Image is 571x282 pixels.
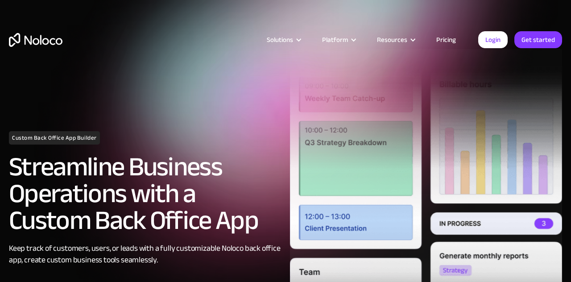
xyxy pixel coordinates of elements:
div: Resources [377,34,407,46]
a: Login [478,31,508,48]
div: Platform [311,34,366,46]
div: Keep track of customers, users, or leads with a fully customizable Noloco back office app, create... [9,243,281,266]
h2: Streamline Business Operations with a Custom Back Office App [9,153,281,234]
div: Resources [366,34,425,46]
a: Pricing [425,34,467,46]
div: Solutions [267,34,293,46]
h1: Custom Back Office App Builder [9,131,100,145]
a: Get started [514,31,562,48]
a: home [9,33,62,47]
div: Solutions [256,34,311,46]
div: Platform [322,34,348,46]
